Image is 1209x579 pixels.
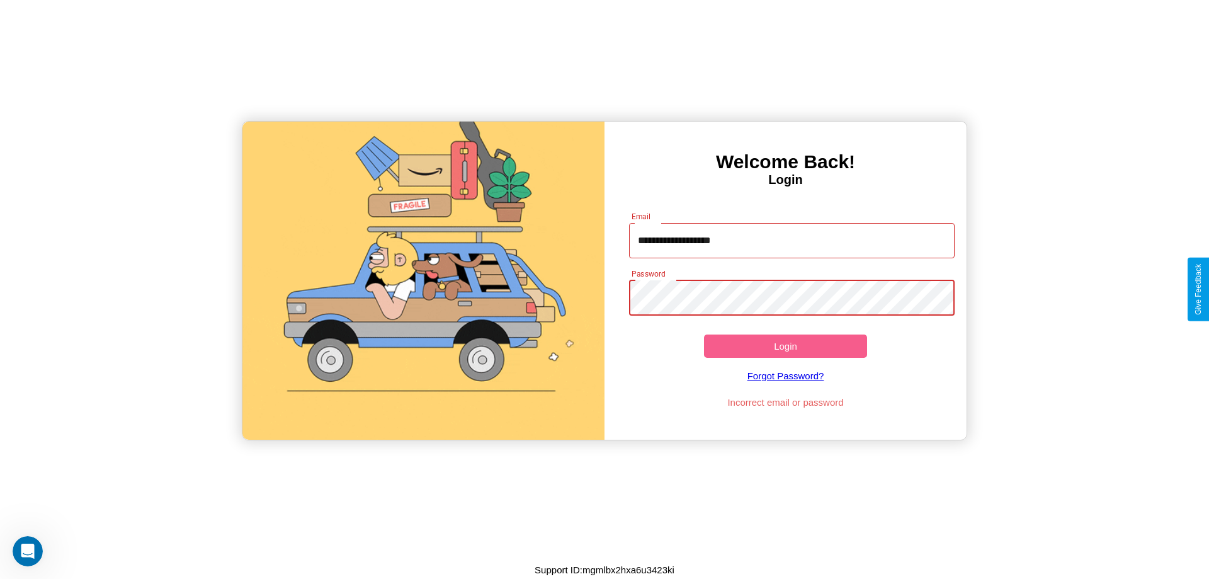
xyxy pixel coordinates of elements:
p: Incorrect email or password [623,394,949,411]
iframe: Intercom live chat [13,536,43,566]
h4: Login [604,173,967,187]
p: Support ID: mgmlbx2hxa6u3423ki [535,561,674,578]
label: Email [632,211,651,222]
h3: Welcome Back! [604,151,967,173]
label: Password [632,268,665,279]
a: Forgot Password? [623,358,949,394]
div: Give Feedback [1194,264,1203,315]
img: gif [242,122,604,440]
button: Login [704,335,867,358]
